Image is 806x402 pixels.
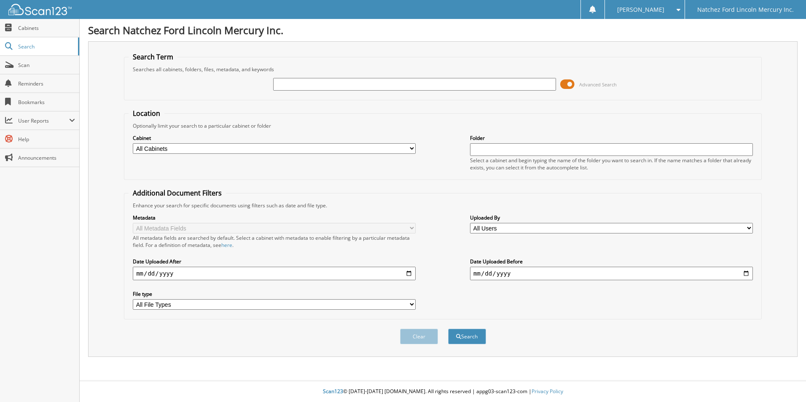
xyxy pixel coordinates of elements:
[133,134,416,142] label: Cabinet
[18,62,75,69] span: Scan
[8,4,72,15] img: scan123-logo-white.svg
[18,43,74,50] span: Search
[133,267,416,280] input: start
[579,81,617,88] span: Advanced Search
[18,80,75,87] span: Reminders
[18,99,75,106] span: Bookmarks
[133,258,416,265] label: Date Uploaded After
[470,134,753,142] label: Folder
[129,52,177,62] legend: Search Term
[470,157,753,171] div: Select a cabinet and begin typing the name of the folder you want to search in. If the name match...
[133,290,416,297] label: File type
[617,7,664,12] span: [PERSON_NAME]
[470,267,753,280] input: end
[133,214,416,221] label: Metadata
[129,122,757,129] div: Optionally limit your search to a particular cabinet or folder
[129,188,226,198] legend: Additional Document Filters
[18,136,75,143] span: Help
[129,202,757,209] div: Enhance your search for specific documents using filters such as date and file type.
[80,381,806,402] div: © [DATE]-[DATE] [DOMAIN_NAME]. All rights reserved | appg03-scan123-com |
[532,388,563,395] a: Privacy Policy
[18,24,75,32] span: Cabinets
[221,241,232,249] a: here
[129,109,164,118] legend: Location
[88,23,798,37] h1: Search Natchez Ford Lincoln Mercury Inc.
[764,362,806,402] iframe: Chat Widget
[448,329,486,344] button: Search
[18,154,75,161] span: Announcements
[129,66,757,73] div: Searches all cabinets, folders, files, metadata, and keywords
[18,117,69,124] span: User Reports
[133,234,416,249] div: All metadata fields are searched by default. Select a cabinet with metadata to enable filtering b...
[400,329,438,344] button: Clear
[470,258,753,265] label: Date Uploaded Before
[470,214,753,221] label: Uploaded By
[697,7,794,12] span: Natchez Ford Lincoln Mercury Inc.
[323,388,343,395] span: Scan123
